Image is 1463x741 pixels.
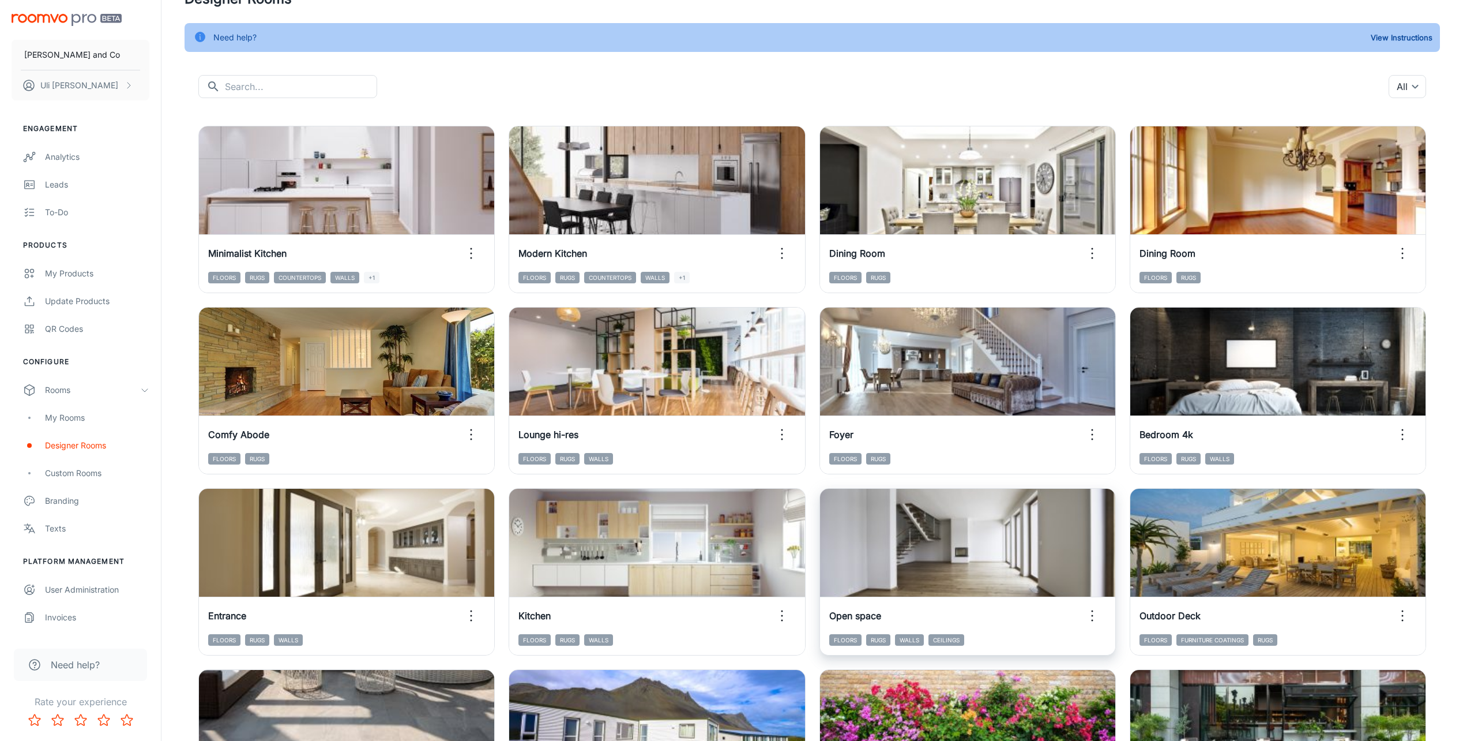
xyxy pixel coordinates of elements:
span: Rugs [1176,272,1201,283]
span: Walls [641,272,670,283]
span: Rugs [555,453,580,465]
div: Analytics [45,151,149,163]
h6: Outdoor Deck [1139,609,1201,623]
span: Rugs [555,634,580,646]
span: Floors [1139,453,1172,465]
div: Texts [45,522,149,535]
div: User Administration [45,583,149,596]
span: Floors [518,453,551,465]
button: View Instructions [1368,29,1435,46]
button: Rate 4 star [92,709,115,732]
span: Walls [1205,453,1234,465]
span: Floors [1139,634,1172,646]
span: Walls [584,634,613,646]
span: Floors [829,272,862,283]
span: Floors [518,634,551,646]
div: My Products [45,267,149,280]
span: +1 [364,272,379,283]
div: Branding [45,495,149,507]
button: Rate 1 star [23,709,46,732]
h6: Kitchen [518,609,551,623]
input: Search... [225,75,377,98]
span: Rugs [245,634,269,646]
button: [PERSON_NAME] and Co [12,40,149,70]
span: Rugs [866,634,890,646]
span: Countertops [274,272,326,283]
span: Floors [208,453,240,465]
span: Rugs [866,453,890,465]
div: To-do [45,206,149,219]
button: Uli [PERSON_NAME] [12,70,149,100]
span: +1 [674,272,690,283]
h6: Comfy Abode [208,428,269,441]
span: Walls [330,272,359,283]
button: Rate 3 star [69,709,92,732]
span: Walls [274,634,303,646]
button: Rate 2 star [46,709,69,732]
span: Floors [829,634,862,646]
div: Invoices [45,611,149,624]
span: Rugs [245,453,269,465]
span: Ceilings [928,634,964,646]
h6: Lounge hi-res [518,428,578,441]
div: QR Codes [45,323,149,335]
p: Uli [PERSON_NAME] [40,79,118,92]
div: Custom Rooms [45,467,149,480]
button: Rate 5 star [115,709,138,732]
span: Rugs [555,272,580,283]
div: Update Products [45,295,149,308]
h6: Bedroom 4k [1139,428,1193,441]
span: Floors [1139,272,1172,283]
h6: Minimalist Kitchen [208,246,287,260]
span: Need help? [51,658,100,672]
p: [PERSON_NAME] and Co [24,48,120,61]
span: Floors [208,272,240,283]
div: Designer Rooms [45,439,149,452]
h6: Entrance [208,609,246,623]
h6: Modern Kitchen [518,246,587,260]
span: Floors [208,634,240,646]
p: Rate your experience [9,695,152,709]
span: Rugs [245,272,269,283]
span: Rugs [1253,634,1277,646]
h6: Foyer [829,428,853,441]
span: Rugs [1176,453,1201,465]
span: Furniture Coatings [1176,634,1248,646]
div: My Rooms [45,411,149,424]
span: Rugs [866,272,890,283]
img: Roomvo PRO Beta [12,14,122,26]
div: Leads [45,178,149,191]
div: Rooms [45,384,140,396]
h6: Open space [829,609,881,623]
span: Countertops [584,272,636,283]
span: Walls [584,453,613,465]
h6: Dining Room [829,246,885,260]
span: Walls [895,634,924,646]
div: All [1389,75,1426,98]
div: Need help? [213,27,257,48]
span: Floors [518,272,551,283]
span: Floors [829,453,862,465]
h6: Dining Room [1139,246,1195,260]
